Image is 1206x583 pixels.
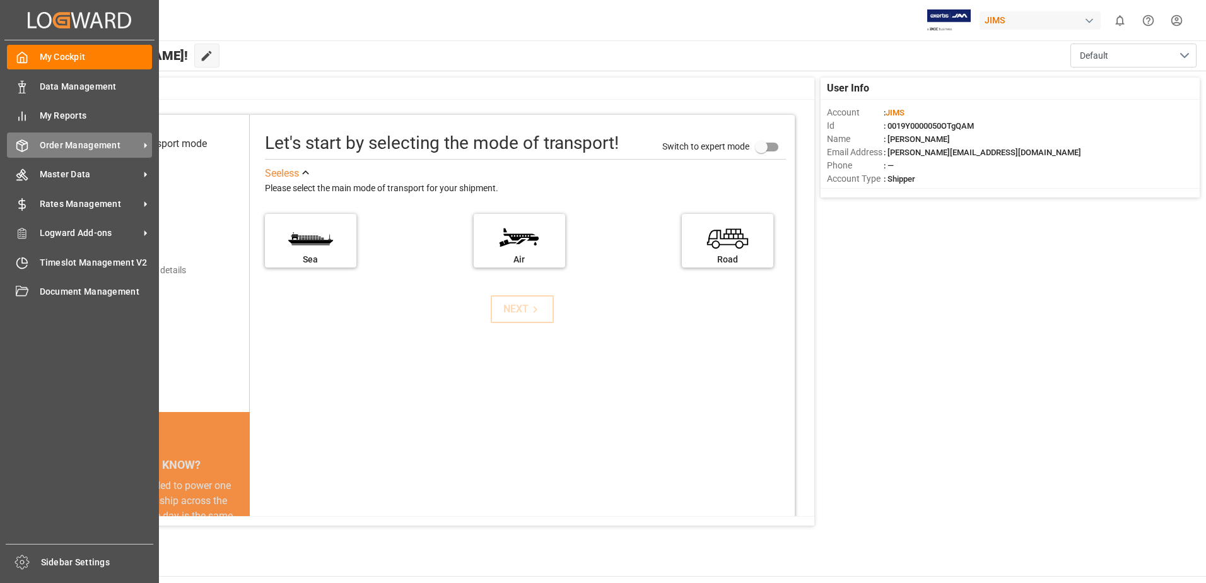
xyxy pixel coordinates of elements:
span: Account [827,106,884,119]
span: JIMS [886,108,905,117]
span: : — [884,161,894,170]
span: Master Data [40,168,139,181]
span: : [PERSON_NAME] [884,134,950,144]
span: My Cockpit [40,50,153,64]
span: Switch to expert mode [662,141,749,151]
span: Email Address [827,146,884,159]
a: Data Management [7,74,152,98]
span: Data Management [40,80,153,93]
span: Document Management [40,285,153,298]
span: Account Type [827,172,884,185]
span: User Info [827,81,869,96]
div: Please select the main mode of transport for your shipment. [265,181,786,196]
span: Rates Management [40,197,139,211]
button: NEXT [491,295,554,323]
a: My Reports [7,103,152,128]
span: : [PERSON_NAME][EMAIL_ADDRESS][DOMAIN_NAME] [884,148,1081,157]
span: Timeslot Management V2 [40,256,153,269]
div: Sea [271,253,350,266]
span: Id [827,119,884,132]
span: Logward Add-ons [40,227,139,240]
a: Timeslot Management V2 [7,250,152,274]
span: Phone [827,159,884,172]
span: Default [1080,49,1108,62]
div: Let's start by selecting the mode of transport! [265,130,619,156]
span: : 0019Y0000050OTgQAM [884,121,974,131]
img: Exertis%20JAM%20-%20Email%20Logo.jpg_1722504956.jpg [927,9,971,32]
a: Document Management [7,280,152,304]
button: open menu [1070,44,1197,68]
div: Air [480,253,559,266]
span: : Shipper [884,174,915,184]
div: NEXT [503,302,542,317]
span: : [884,108,905,117]
span: Name [827,132,884,146]
div: Road [688,253,767,266]
span: Order Management [40,139,139,152]
span: Hello [PERSON_NAME]! [52,44,188,68]
div: See less [265,166,299,181]
a: My Cockpit [7,45,152,69]
span: Sidebar Settings [41,556,154,569]
span: My Reports [40,109,153,122]
div: Add shipping details [107,264,186,277]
